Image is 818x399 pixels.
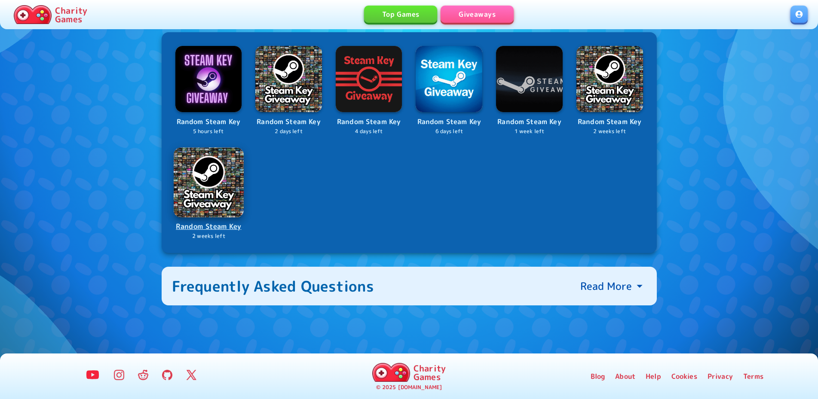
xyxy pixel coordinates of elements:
[576,46,643,113] img: Logo
[175,46,242,113] img: Logo
[369,361,449,384] a: Charity Games
[591,371,605,381] a: Blog
[708,371,733,381] a: Privacy
[671,371,697,381] a: Cookies
[14,5,52,24] img: Charity.Games
[175,148,243,240] a: LogoRandom Steam Key2 weeks left
[576,46,643,136] a: LogoRandom Steam Key2 weeks left
[138,370,148,380] img: Reddit Logo
[576,128,643,136] p: 2 weeks left
[414,364,446,381] p: Charity Games
[615,371,635,381] a: About
[162,370,172,380] img: GitHub Logo
[175,46,242,136] a: LogoRandom Steam Key5 hours left
[743,371,764,381] a: Terms
[175,128,242,136] p: 5 hours left
[175,221,243,232] p: Random Steam Key
[172,277,374,295] div: Frequently Asked Questions
[496,46,563,136] a: LogoRandom Steam Key1 week left
[441,6,514,23] a: Giveaways
[496,128,563,136] p: 1 week left
[496,116,563,128] p: Random Steam Key
[162,267,657,305] button: Frequently Asked QuestionsRead More
[646,371,661,381] a: Help
[416,128,482,136] p: 6 days left
[376,384,442,392] p: © 2025 [DOMAIN_NAME]
[114,370,124,380] img: Instagram Logo
[416,46,482,136] a: LogoRandom Steam Key6 days left
[416,116,482,128] p: Random Steam Key
[10,3,91,26] a: Charity Games
[175,232,243,241] p: 2 weeks left
[336,46,402,136] a: LogoRandom Steam Key4 days left
[372,363,410,382] img: Charity.Games
[576,116,643,128] p: Random Steam Key
[336,128,402,136] p: 4 days left
[336,116,402,128] p: Random Steam Key
[416,46,482,113] img: Logo
[496,46,563,113] img: Logo
[255,46,322,136] a: LogoRandom Steam Key2 days left
[174,147,243,217] img: Logo
[255,128,322,136] p: 2 days left
[364,6,437,23] a: Top Games
[186,370,196,380] img: Twitter Logo
[580,279,632,293] p: Read More
[255,116,322,128] p: Random Steam Key
[255,46,322,113] img: Logo
[175,116,242,128] p: Random Steam Key
[336,46,402,113] img: Logo
[55,6,87,23] p: Charity Games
